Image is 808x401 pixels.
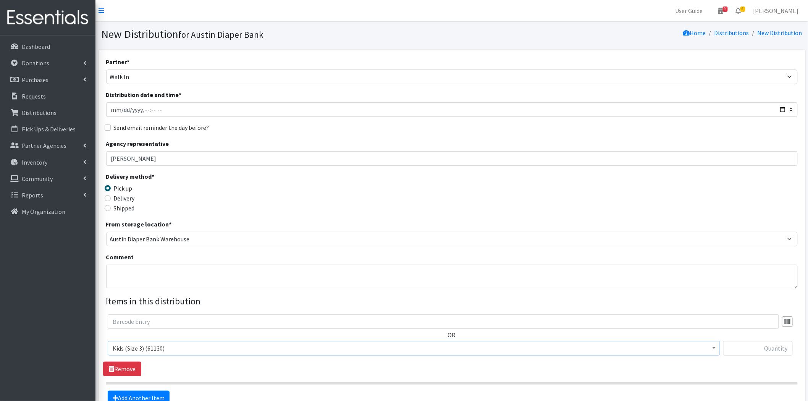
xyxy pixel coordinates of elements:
a: Pick Ups & Deliveries [3,121,92,137]
span: Kids (Size 3) (61130) [113,343,715,354]
label: Delivery [114,194,135,203]
p: My Organization [22,208,65,215]
a: Reports [3,188,92,203]
span: 9 [723,6,728,12]
label: From storage location [106,220,172,229]
p: Dashboard [22,43,50,50]
label: OR [448,330,456,340]
p: Distributions [22,109,57,116]
abbr: required [152,173,155,180]
a: Community [3,171,92,186]
a: [PERSON_NAME] [747,3,805,18]
p: Reports [22,191,43,199]
p: Pick Ups & Deliveries [22,125,76,133]
a: 6 [730,3,747,18]
p: Requests [22,92,46,100]
img: HumanEssentials [3,5,92,31]
a: User Guide [669,3,709,18]
a: New Distribution [758,29,802,37]
input: Barcode Entry [108,314,779,329]
legend: Items in this distribution [106,294,798,308]
a: Donations [3,55,92,71]
input: Quantity [723,341,793,356]
a: Remove [103,362,141,376]
label: Agency representative [106,139,169,148]
a: Requests [3,89,92,104]
p: Purchases [22,76,48,84]
a: Inventory [3,155,92,170]
a: My Organization [3,204,92,219]
a: Dashboard [3,39,92,54]
h1: New Distribution [102,27,449,41]
label: Comment [106,252,134,262]
label: Distribution date and time [106,90,182,99]
abbr: required [127,58,130,66]
span: 6 [740,6,745,12]
a: Distributions [3,105,92,120]
a: Purchases [3,72,92,87]
p: Inventory [22,158,47,166]
small: for Austin Diaper Bank [179,29,264,40]
p: Partner Agencies [22,142,66,149]
a: 9 [712,3,730,18]
p: Community [22,175,53,183]
abbr: required [169,220,172,228]
abbr: required [179,91,182,99]
a: Home [683,29,706,37]
a: Partner Agencies [3,138,92,153]
a: Distributions [714,29,749,37]
label: Send email reminder the day before? [114,123,209,132]
label: Shipped [114,204,135,213]
p: Donations [22,59,49,67]
label: Partner [106,57,130,66]
label: Pick up [114,184,133,193]
legend: Delivery method [106,172,279,184]
span: Kids (Size 3) (61130) [108,341,720,356]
